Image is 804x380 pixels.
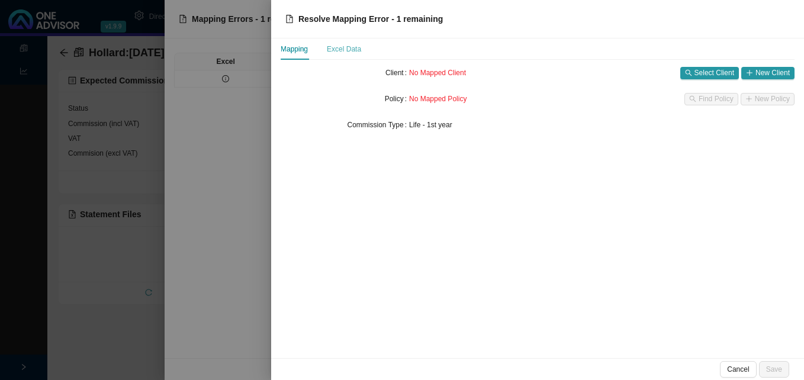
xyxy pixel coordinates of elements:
[720,361,756,378] button: Cancel
[755,67,790,79] span: New Client
[694,67,734,79] span: Select Client
[741,93,795,105] button: New Policy
[348,117,410,133] label: Commission Type
[409,121,452,129] span: Life - 1st year
[385,91,409,107] label: Policy
[759,361,789,378] button: Save
[409,69,466,77] span: No Mapped Client
[685,69,692,76] span: search
[385,65,409,81] label: Client
[281,43,308,55] div: Mapping
[298,14,443,24] span: Resolve Mapping Error - 1 remaining
[285,15,294,23] span: file-exclamation
[327,43,361,55] div: Excel Data
[409,95,467,103] span: No Mapped Policy
[727,363,749,375] span: Cancel
[680,67,739,79] button: Select Client
[741,67,795,79] button: New Client
[684,93,738,105] button: Find Policy
[746,69,753,76] span: plus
